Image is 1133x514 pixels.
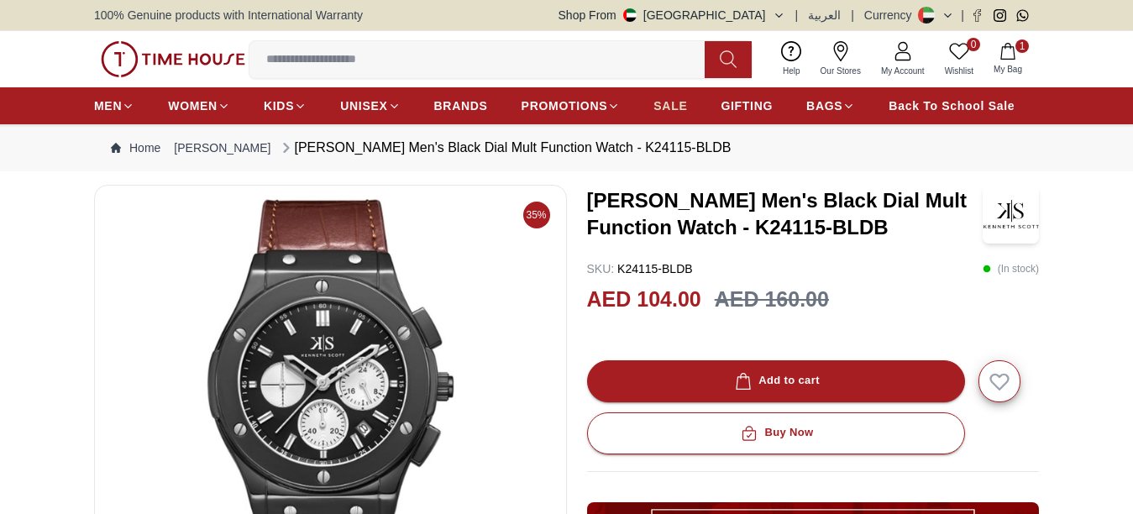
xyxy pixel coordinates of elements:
[715,284,829,316] h3: AED 160.00
[737,423,813,443] div: Buy Now
[983,260,1039,277] p: ( In stock )
[94,124,1039,171] nav: Breadcrumb
[864,7,919,24] div: Currency
[434,91,488,121] a: BRANDS
[994,9,1006,22] a: Instagram
[587,260,693,277] p: K24115-BLDB
[721,97,773,114] span: GIFTING
[814,65,868,77] span: Our Stores
[732,371,820,391] div: Add to cart
[587,412,965,454] button: Buy Now
[94,91,134,121] a: MEN
[773,38,810,81] a: Help
[653,97,687,114] span: SALE
[168,91,230,121] a: WOMEN
[111,139,160,156] a: Home
[587,284,701,316] h2: AED 104.00
[808,7,841,24] button: العربية
[94,97,122,114] span: MEN
[523,202,550,228] span: 35%
[94,7,363,24] span: 100% Genuine products with International Warranty
[795,7,799,24] span: |
[278,138,732,158] div: [PERSON_NAME] Men's Black Dial Mult Function Watch - K24115-BLDB
[340,97,387,114] span: UNISEX
[522,97,608,114] span: PROMOTIONS
[889,91,1015,121] a: Back To School Sale
[522,91,621,121] a: PROMOTIONS
[983,185,1039,244] img: Kenneth Scott Men's Black Dial Mult Function Watch - K24115-BLDB
[587,262,615,275] span: SKU :
[961,7,964,24] span: |
[874,65,931,77] span: My Account
[587,187,984,241] h3: [PERSON_NAME] Men's Black Dial Mult Function Watch - K24115-BLDB
[264,97,294,114] span: KIDS
[653,91,687,121] a: SALE
[971,9,984,22] a: Facebook
[806,91,855,121] a: BAGS
[587,360,965,402] button: Add to cart
[101,41,245,77] img: ...
[776,65,807,77] span: Help
[967,38,980,51] span: 0
[623,8,637,22] img: United Arab Emirates
[806,97,842,114] span: BAGS
[559,7,785,24] button: Shop From[GEOGRAPHIC_DATA]
[168,97,218,114] span: WOMEN
[938,65,980,77] span: Wishlist
[1015,39,1029,53] span: 1
[1016,9,1029,22] a: Whatsapp
[984,39,1032,79] button: 1My Bag
[721,91,773,121] a: GIFTING
[174,139,270,156] a: [PERSON_NAME]
[810,38,871,81] a: Our Stores
[340,91,400,121] a: UNISEX
[851,7,854,24] span: |
[434,97,488,114] span: BRANDS
[264,91,307,121] a: KIDS
[987,63,1029,76] span: My Bag
[935,38,984,81] a: 0Wishlist
[889,97,1015,114] span: Back To School Sale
